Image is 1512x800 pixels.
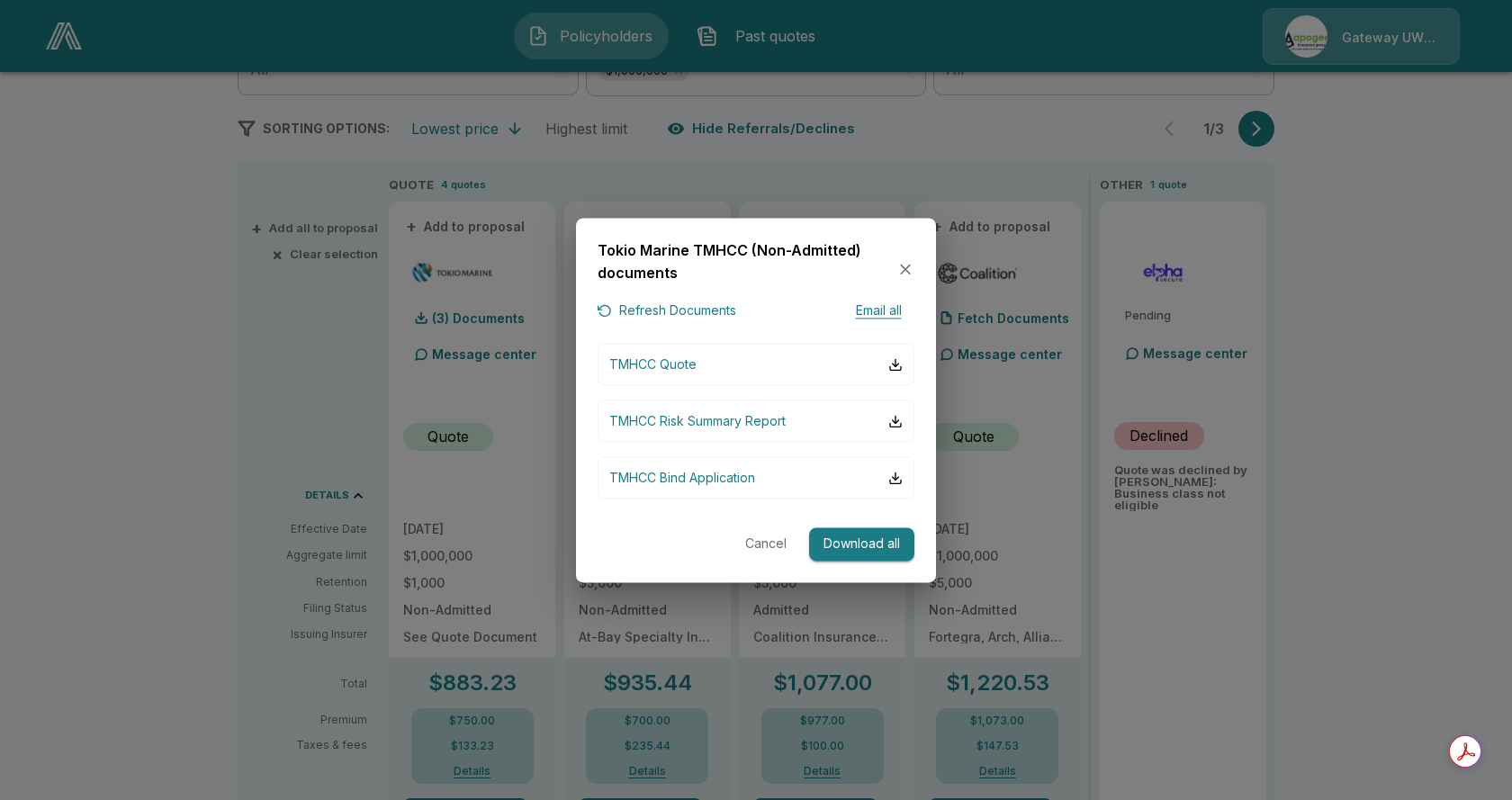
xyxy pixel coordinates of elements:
[598,457,914,499] button: TMHCC Bind Application
[609,412,786,431] p: TMHCC Risk Summary Report
[598,239,896,285] h6: Tokio Marine TMHCC (Non-Admitted) documents
[842,300,914,322] button: Email all
[609,355,697,374] p: TMHCC Quote
[609,469,755,488] p: TMHCC Bind Application
[598,400,914,443] button: TMHCC Risk Summary Report
[598,344,914,386] button: TMHCC Quote
[809,528,914,562] button: Download all
[598,300,736,322] button: Refresh Documents
[737,528,795,562] button: Cancel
